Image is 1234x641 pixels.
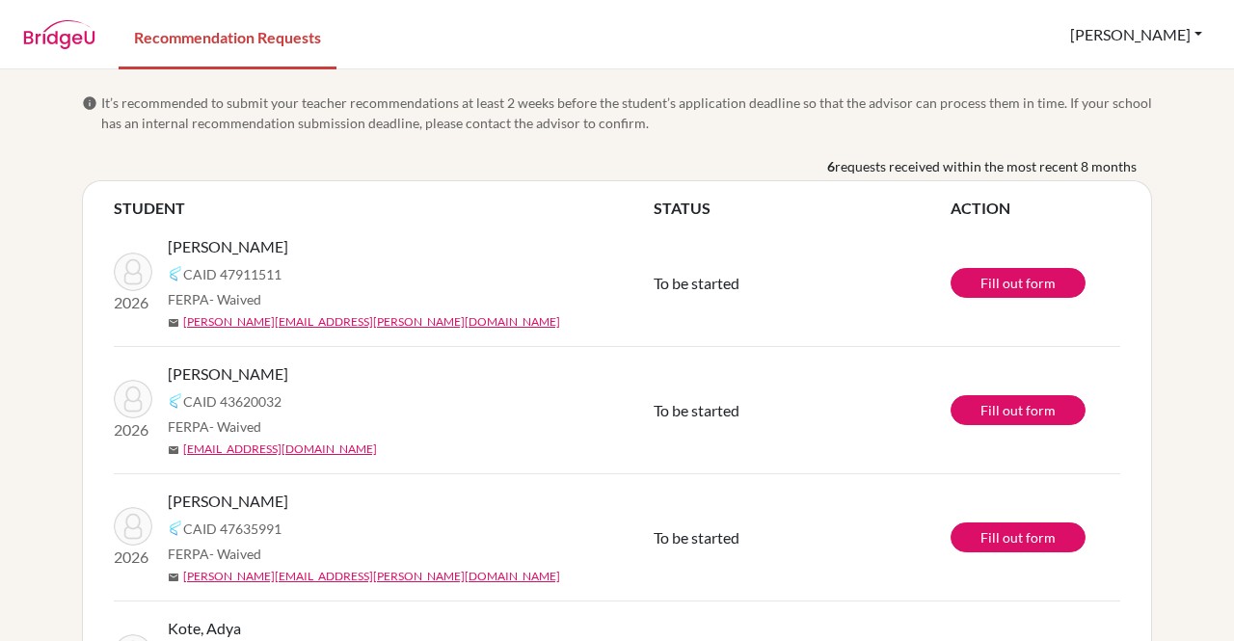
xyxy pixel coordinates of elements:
img: Common App logo [168,266,183,281]
img: Common App logo [168,393,183,409]
a: Fill out form [951,395,1086,425]
span: CAID 47911511 [183,264,282,284]
span: [PERSON_NAME] [168,362,288,386]
span: It’s recommended to submit your teacher recommendations at least 2 weeks before the student’s app... [101,93,1152,133]
span: To be started [654,528,739,547]
span: - Waived [209,418,261,435]
span: FERPA [168,289,261,309]
a: Fill out form [951,268,1086,298]
span: - Waived [209,291,261,307]
img: Raina, Shivansh [114,253,152,291]
span: To be started [654,401,739,419]
span: Kote, Adya [168,617,241,640]
img: Anand, Varun [114,380,152,418]
span: FERPA [168,544,261,564]
span: mail [168,572,179,583]
span: mail [168,444,179,456]
a: [EMAIL_ADDRESS][DOMAIN_NAME] [183,441,377,458]
th: STUDENT [114,197,654,220]
span: [PERSON_NAME] [168,490,288,513]
img: Common App logo [168,521,183,536]
span: mail [168,317,179,329]
a: Recommendation Requests [119,3,336,69]
span: - Waived [209,546,261,562]
th: STATUS [654,197,951,220]
p: 2026 [114,546,152,569]
p: 2026 [114,418,152,441]
span: requests received within the most recent 8 months [835,156,1137,176]
th: ACTION [951,197,1120,220]
a: [PERSON_NAME][EMAIL_ADDRESS][PERSON_NAME][DOMAIN_NAME] [183,313,560,331]
b: 6 [827,156,835,176]
a: Fill out form [951,522,1086,552]
img: Kavatkar, Kshipra [114,507,152,546]
span: info [82,95,97,111]
span: [PERSON_NAME] [168,235,288,258]
img: BridgeU logo [23,20,95,49]
span: CAID 43620032 [183,391,282,412]
a: [PERSON_NAME][EMAIL_ADDRESS][PERSON_NAME][DOMAIN_NAME] [183,568,560,585]
span: FERPA [168,416,261,437]
span: CAID 47635991 [183,519,282,539]
button: [PERSON_NAME] [1061,16,1211,53]
p: 2026 [114,291,152,314]
span: To be started [654,274,739,292]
